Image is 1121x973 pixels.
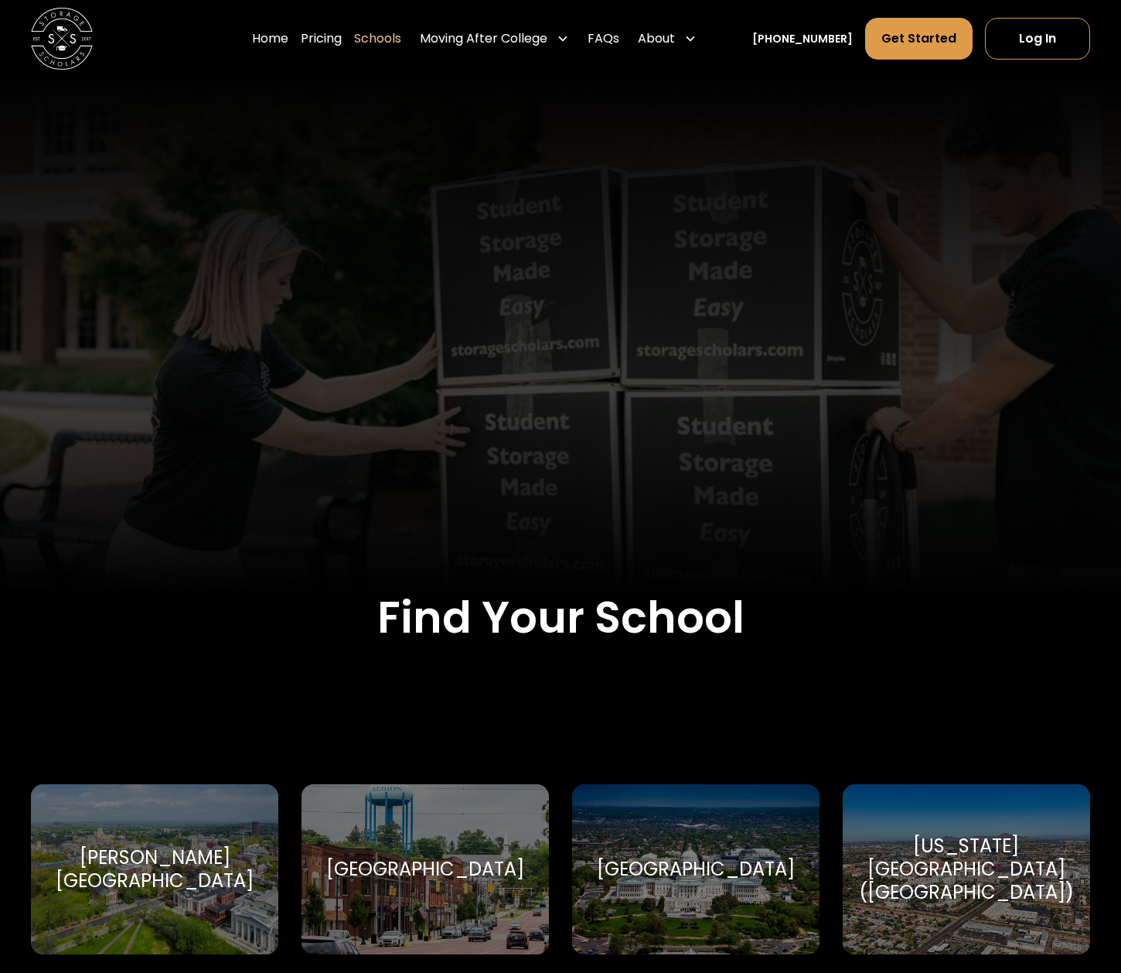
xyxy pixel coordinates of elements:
a: Go to selected school [572,784,819,954]
div: About [632,17,703,60]
div: Moving After College [414,17,575,60]
div: [US_STATE][GEOGRAPHIC_DATA] ([GEOGRAPHIC_DATA]) [859,835,1074,904]
h2: Find Your School [31,592,1090,644]
a: FAQs [588,17,619,60]
a: [PHONE_NUMBER] [752,31,853,47]
div: Moving After College [420,29,547,48]
div: [GEOGRAPHIC_DATA] [597,858,795,881]
a: Schools [354,17,401,60]
a: Go to selected school [31,784,278,954]
a: Home [252,17,288,60]
div: [PERSON_NAME][GEOGRAPHIC_DATA] [49,846,260,893]
a: Log In [985,18,1090,60]
img: Storage Scholars main logo [31,8,93,70]
a: Go to selected school [302,784,549,954]
a: Go to selected school [843,784,1090,954]
a: Pricing [301,17,342,60]
div: [GEOGRAPHIC_DATA] [326,858,524,881]
div: About [638,29,675,48]
a: Get Started [865,18,973,60]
